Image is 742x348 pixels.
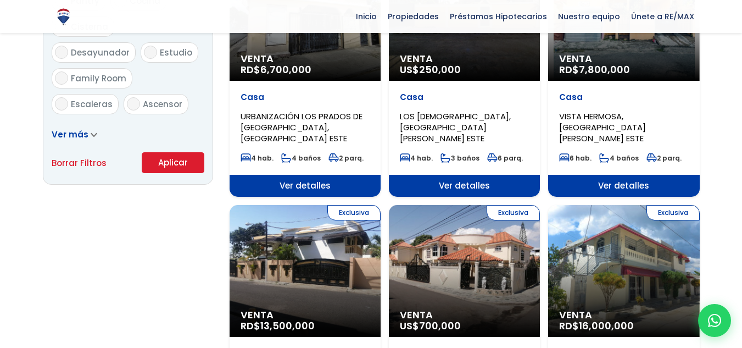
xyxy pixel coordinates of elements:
[71,73,126,84] span: Family Room
[328,153,364,163] span: 2 parq.
[400,310,529,321] span: Venta
[559,63,630,76] span: RD$
[350,8,382,25] span: Inicio
[241,310,370,321] span: Venta
[579,319,634,333] span: 16,000,000
[487,205,540,220] span: Exclusiva
[52,129,97,140] a: Ver más
[444,8,553,25] span: Préstamos Hipotecarios
[559,153,592,163] span: 6 hab.
[400,53,529,64] span: Venta
[599,153,639,163] span: 4 baños
[52,156,107,170] a: Borrar Filtros
[389,175,540,197] span: Ver detalles
[144,46,157,59] input: Estudio
[626,8,700,25] span: Únete a RE/MAX
[559,53,688,64] span: Venta
[52,129,88,140] span: Ver más
[260,319,315,333] span: 13,500,000
[241,63,311,76] span: RD$
[55,97,68,111] input: Escaleras
[327,205,381,220] span: Exclusiva
[440,153,479,163] span: 3 baños
[71,98,113,110] span: Escaleras
[54,7,73,26] img: Logo de REMAX
[400,319,461,333] span: US$
[400,111,511,144] span: LOS [DEMOGRAPHIC_DATA], [GEOGRAPHIC_DATA][PERSON_NAME] ESTE
[241,319,315,333] span: RD$
[548,175,699,197] span: Ver detalles
[579,63,630,76] span: 7,800,000
[559,319,634,333] span: RD$
[55,71,68,85] input: Family Room
[71,47,130,58] span: Desayunador
[646,205,700,220] span: Exclusiva
[559,310,688,321] span: Venta
[143,98,182,110] span: Ascensor
[281,153,321,163] span: 4 baños
[419,319,461,333] span: 700,000
[382,8,444,25] span: Propiedades
[400,92,529,103] p: Casa
[400,153,433,163] span: 4 hab.
[419,63,461,76] span: 250,000
[646,153,682,163] span: 2 parq.
[241,92,370,103] p: Casa
[487,153,523,163] span: 6 parq.
[260,63,311,76] span: 6,700,000
[559,111,646,144] span: VISTA HERMOSA, [GEOGRAPHIC_DATA][PERSON_NAME] ESTE
[241,111,362,144] span: URBANIZACIÓN LOS PRADOS DE [GEOGRAPHIC_DATA], [GEOGRAPHIC_DATA] ESTE
[553,8,626,25] span: Nuestro equipo
[142,152,204,173] button: Aplicar
[230,175,381,197] span: Ver detalles
[559,92,688,103] p: Casa
[241,153,274,163] span: 4 hab.
[127,97,140,111] input: Ascensor
[55,46,68,59] input: Desayunador
[241,53,370,64] span: Venta
[160,47,192,58] span: Estudio
[400,63,461,76] span: US$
